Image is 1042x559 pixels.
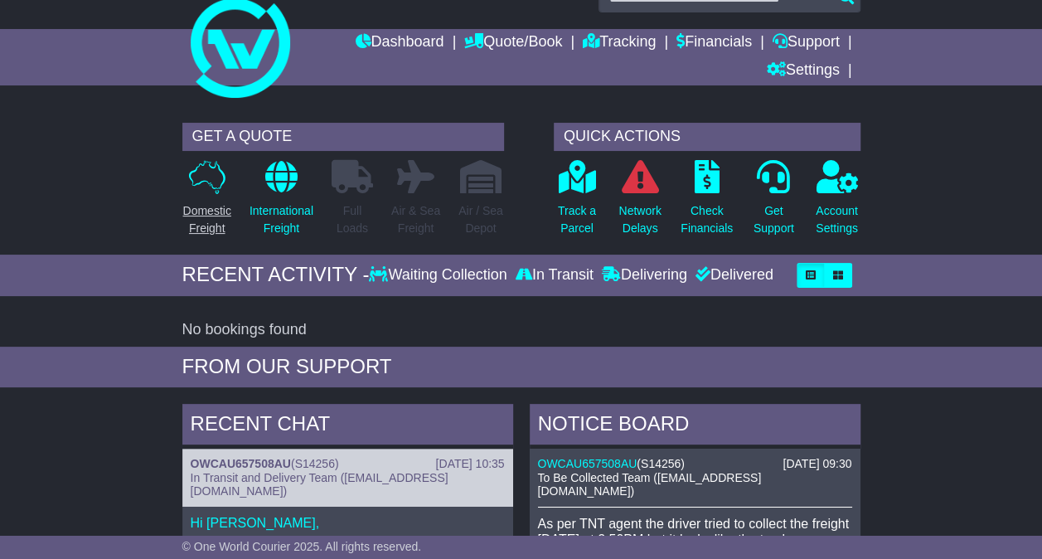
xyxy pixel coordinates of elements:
[680,159,734,246] a: CheckFinancials
[182,123,504,151] div: GET A QUOTE
[816,202,858,237] p: Account Settings
[182,355,860,379] div: FROM OUR SUPPORT
[191,457,505,471] div: ( )
[182,321,860,339] div: No bookings found
[583,29,656,57] a: Tracking
[558,202,596,237] p: Track a Parcel
[391,202,440,237] p: Air & Sea Freight
[598,266,691,284] div: Delivering
[618,202,661,237] p: Network Delays
[458,202,503,237] p: Air / Sea Depot
[182,159,232,246] a: DomesticFreight
[295,457,335,470] span: S14256
[250,202,313,237] p: International Freight
[332,202,373,237] p: Full Loads
[753,159,795,246] a: GetSupport
[554,123,860,151] div: QUICK ACTIONS
[538,457,852,471] div: ( )
[815,159,859,246] a: AccountSettings
[369,266,511,284] div: Waiting Collection
[538,457,637,470] a: OWCAU657508AU
[618,159,662,246] a: NetworkDelays
[182,540,422,553] span: © One World Courier 2025. All rights reserved.
[767,57,840,85] a: Settings
[191,515,505,531] p: Hi [PERSON_NAME],
[183,202,231,237] p: Domestic Freight
[182,263,370,287] div: RECENT ACTIVITY -
[464,29,562,57] a: Quote/Book
[557,159,597,246] a: Track aParcel
[641,457,681,470] span: S14256
[691,266,773,284] div: Delivered
[191,457,291,470] a: OWCAU657508AU
[783,457,851,471] div: [DATE] 09:30
[676,29,752,57] a: Financials
[773,29,840,57] a: Support
[530,404,860,449] div: NOTICE BOARD
[681,202,733,237] p: Check Financials
[754,202,794,237] p: Get Support
[182,404,513,449] div: RECENT CHAT
[249,159,314,246] a: InternationalFreight
[435,457,504,471] div: [DATE] 10:35
[191,471,448,498] span: In Transit and Delivery Team ([EMAIL_ADDRESS][DOMAIN_NAME])
[538,471,762,498] span: To Be Collected Team ([EMAIL_ADDRESS][DOMAIN_NAME])
[511,266,598,284] div: In Transit
[355,29,443,57] a: Dashboard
